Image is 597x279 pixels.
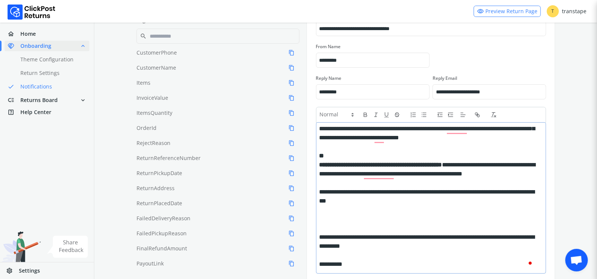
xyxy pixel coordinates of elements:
[8,5,55,20] img: Logo
[289,259,295,268] span: content_copy
[20,30,36,38] span: Home
[137,169,182,177] span: ReturnPickupDate
[289,108,295,117] span: content_copy
[19,267,40,274] span: Settings
[289,93,295,102] span: content_copy
[137,230,187,237] span: FailedPickupReason
[362,110,373,119] button: bold
[20,42,51,50] span: Onboarding
[20,108,51,116] span: Help Center
[137,215,190,222] span: FailedDeliveryReason
[137,154,201,162] span: ReturnReferenceNumber
[490,110,501,119] button: clean
[289,244,295,253] span: content_copy
[8,29,20,39] span: home
[80,95,86,105] span: expand_more
[316,123,546,273] div: To enrich screen reader interactions, please activate Accessibility in Grammarly extension settings
[5,107,89,117] a: help_centerHelp Center
[289,214,295,223] span: content_copy
[289,169,295,178] span: content_copy
[20,96,58,104] span: Returns Board
[410,110,421,119] button: list: ordered
[137,94,168,102] span: InvoiceValue
[383,110,394,119] button: underline
[5,29,89,39] a: homeHome
[8,81,14,92] span: done
[547,5,559,17] span: T
[137,260,164,267] span: PayoutLink
[289,48,295,57] span: content_copy
[289,229,295,238] span: content_copy
[137,64,176,72] span: CustomerName
[547,5,586,17] div: transtape
[289,78,295,87] span: content_copy
[565,249,588,271] div: Open chat
[289,139,295,148] span: content_copy
[137,124,157,132] span: OrderId
[8,41,20,51] span: handshake
[394,110,404,119] button: strike
[137,79,150,87] span: Items
[8,107,20,117] span: help_center
[289,154,295,163] span: content_copy
[433,75,546,81] label: Reply Email
[137,200,182,207] span: ReturnPlacedDate
[437,110,447,119] button: indent: -1
[140,31,147,41] span: search
[5,68,98,78] a: Return Settings
[289,199,295,208] span: content_copy
[137,184,175,192] span: ReturnAddress
[6,265,19,276] span: settings
[137,245,187,252] span: FinalRefundAmount
[316,75,430,81] label: Reply Name
[289,123,295,133] span: content_copy
[447,110,458,119] button: indent: +1
[474,110,485,119] button: link
[5,54,98,65] a: Theme Configuration
[373,110,383,119] button: italic
[477,6,484,17] span: visibility
[316,44,430,50] label: From Name
[137,109,172,117] span: ItemsQuantity
[289,63,295,72] span: content_copy
[421,110,431,119] button: list: bullet
[47,236,88,258] img: share feedback
[8,95,20,105] span: low_priority
[137,139,170,147] span: RejectReason
[289,184,295,193] span: content_copy
[80,41,86,51] span: expand_less
[5,81,98,92] a: doneNotifications
[474,6,541,17] a: visibilityPreview Return Page
[137,49,177,56] span: CustomerPhone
